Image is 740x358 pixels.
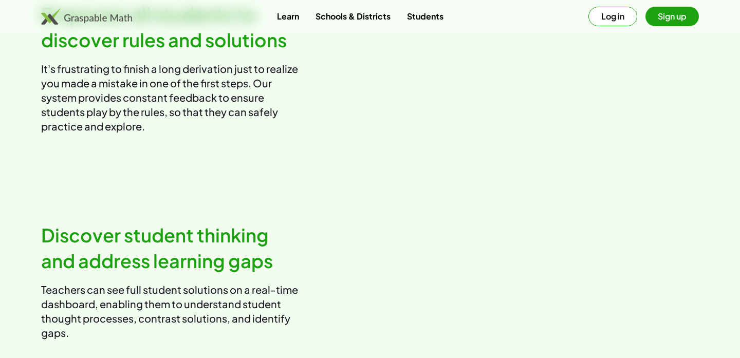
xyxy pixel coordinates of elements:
[269,7,307,26] a: Learn
[645,7,699,26] button: Sign up
[588,7,637,26] button: Log in
[399,7,452,26] a: Students
[307,7,399,26] a: Schools & Districts
[41,62,298,134] p: It's frustrating to finish a long derivation just to realize you made a mistake in one of the fir...
[41,222,298,274] h2: Discover student thinking and address learning gaps
[41,282,298,340] p: Teachers can see full student solutions on a real-time dashboard, enabling them to understand stu...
